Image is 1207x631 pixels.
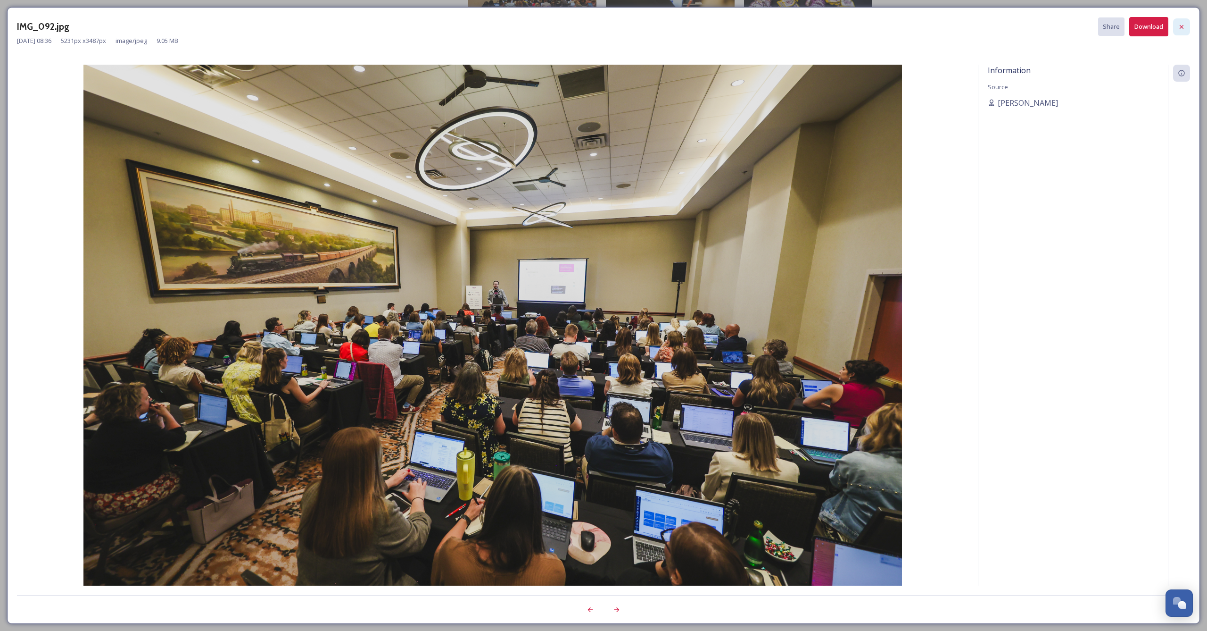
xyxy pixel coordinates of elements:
h3: IMG_092.jpg [17,20,69,34]
span: 5231 px x 3487 px [61,36,106,45]
span: [DATE] 08:36 [17,36,51,45]
button: Share [1098,17,1124,36]
button: Open Chat [1166,589,1193,617]
button: Download [1129,17,1168,36]
span: Source [988,83,1008,91]
img: IMG_092.jpg [17,65,968,611]
span: [PERSON_NAME] [998,97,1058,109]
span: 9.05 MB [157,36,178,45]
span: image/jpeg [116,36,147,45]
span: Information [988,65,1031,76]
